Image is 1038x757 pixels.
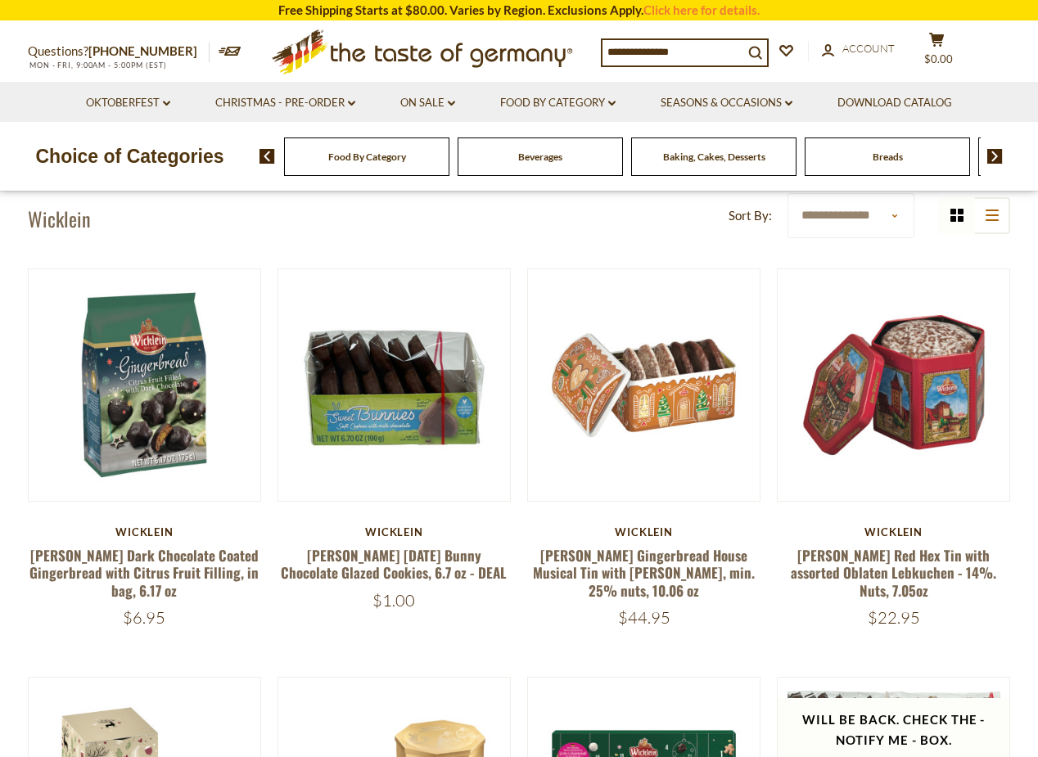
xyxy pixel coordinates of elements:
[527,525,760,538] div: Wicklein
[86,94,170,112] a: Oktoberfest
[822,40,895,58] a: Account
[88,43,197,58] a: [PHONE_NUMBER]
[400,94,455,112] a: On Sale
[29,545,259,601] a: [PERSON_NAME] Dark Chocolate Coated Gingerbread with Citrus Fruit Filling, in bag, 6.17 oz
[873,151,903,163] a: Breads
[533,545,755,601] a: [PERSON_NAME] Gingerbread House Musical Tin with [PERSON_NAME], min. 25% nuts, 10.06 oz
[778,269,1009,501] img: Wicklein Red Hex Tin with Assorted Lebkuchen 14% Nuts
[28,525,261,538] div: Wicklein
[661,94,792,112] a: Seasons & Occasions
[924,52,953,65] span: $0.00
[28,206,91,231] h1: Wicklein
[837,94,952,112] a: Download Catalog
[528,269,760,501] img: Wicklein Gingerbread House Musical Tin Elisen Lebkuchen 25% Nuts
[618,607,670,628] span: $44.95
[123,607,165,628] span: $6.95
[278,525,511,538] div: Wicklein
[500,94,616,112] a: Food By Category
[28,61,167,70] span: MON - FRI, 9:00AM - 5:00PM (EST)
[29,269,260,501] img: Wicklein Dark Chocolate Coated Gingerbread with Citrus Fruit Filling
[868,607,920,628] span: $22.95
[278,269,510,501] img: Wicklein Easter Bunnies Milk Chocolate Glazed
[643,2,760,17] a: Click here for details.
[987,149,1003,164] img: next arrow
[259,149,275,164] img: previous arrow
[518,151,562,163] a: Beverages
[372,590,415,611] span: $1.00
[912,32,961,73] button: $0.00
[729,205,772,226] label: Sort By:
[777,525,1010,538] div: Wicklein
[791,545,996,601] a: [PERSON_NAME] Red Hex Tin with assorted Oblaten Lebkuchen - 14%. Nuts, 7.05oz
[281,545,507,583] a: [PERSON_NAME] [DATE] Bunny Chocolate Glazed Cookies, 6.7 oz - DEAL
[842,42,895,55] span: Account
[663,151,765,163] a: Baking, Cakes, Desserts
[215,94,355,112] a: Christmas - PRE-ORDER
[28,41,210,62] p: Questions?
[328,151,406,163] a: Food By Category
